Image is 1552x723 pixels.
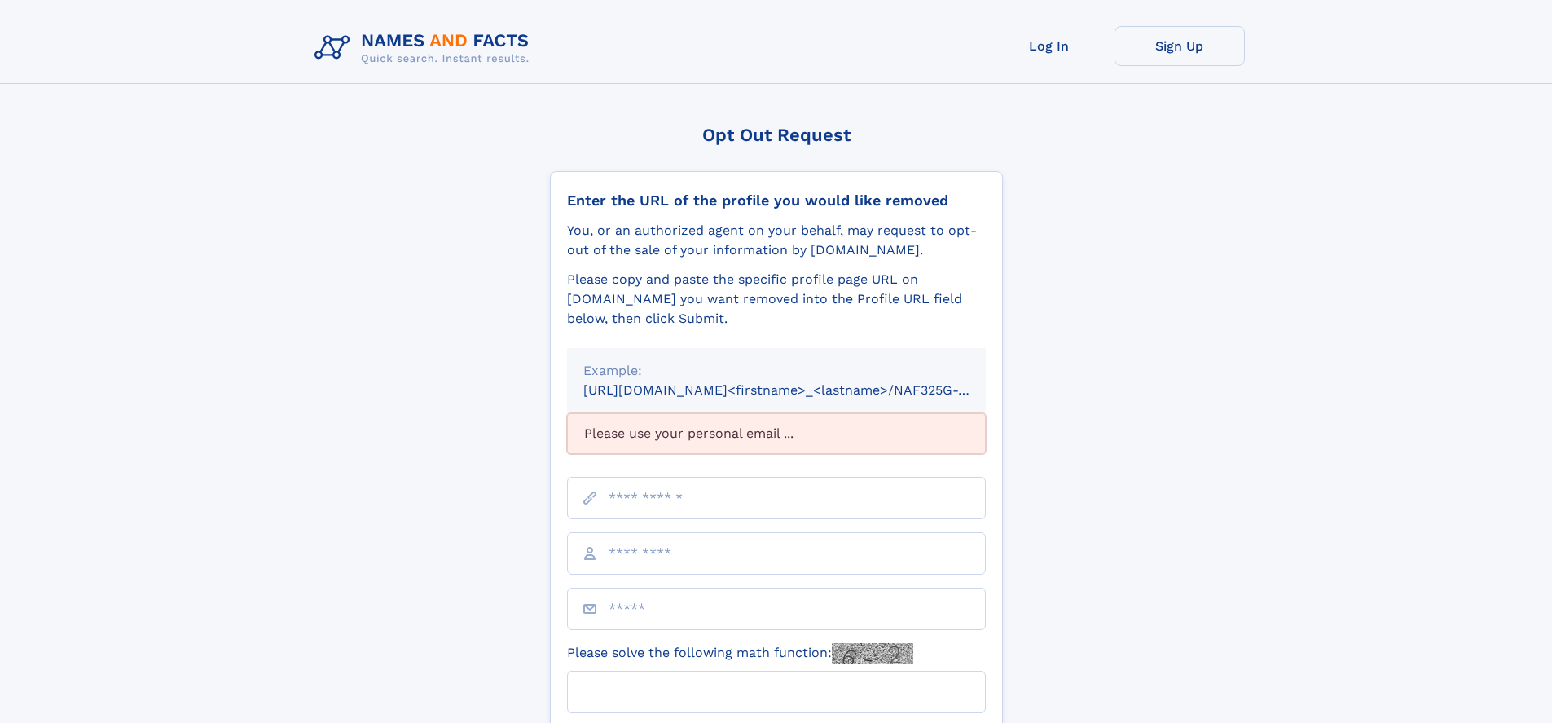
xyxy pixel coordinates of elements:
a: Sign Up [1115,26,1245,66]
div: Enter the URL of the profile you would like removed [567,192,986,209]
div: Please use your personal email ... [567,413,986,454]
div: Please copy and paste the specific profile page URL on [DOMAIN_NAME] you want removed into the Pr... [567,270,986,328]
div: Opt Out Request [550,125,1003,145]
label: Please solve the following math function: [567,643,913,664]
img: Logo Names and Facts [308,26,543,70]
div: Example: [583,361,969,381]
small: [URL][DOMAIN_NAME]<firstname>_<lastname>/NAF325G-xxxxxxxx [583,382,1017,398]
div: You, or an authorized agent on your behalf, may request to opt-out of the sale of your informatio... [567,221,986,260]
a: Log In [984,26,1115,66]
